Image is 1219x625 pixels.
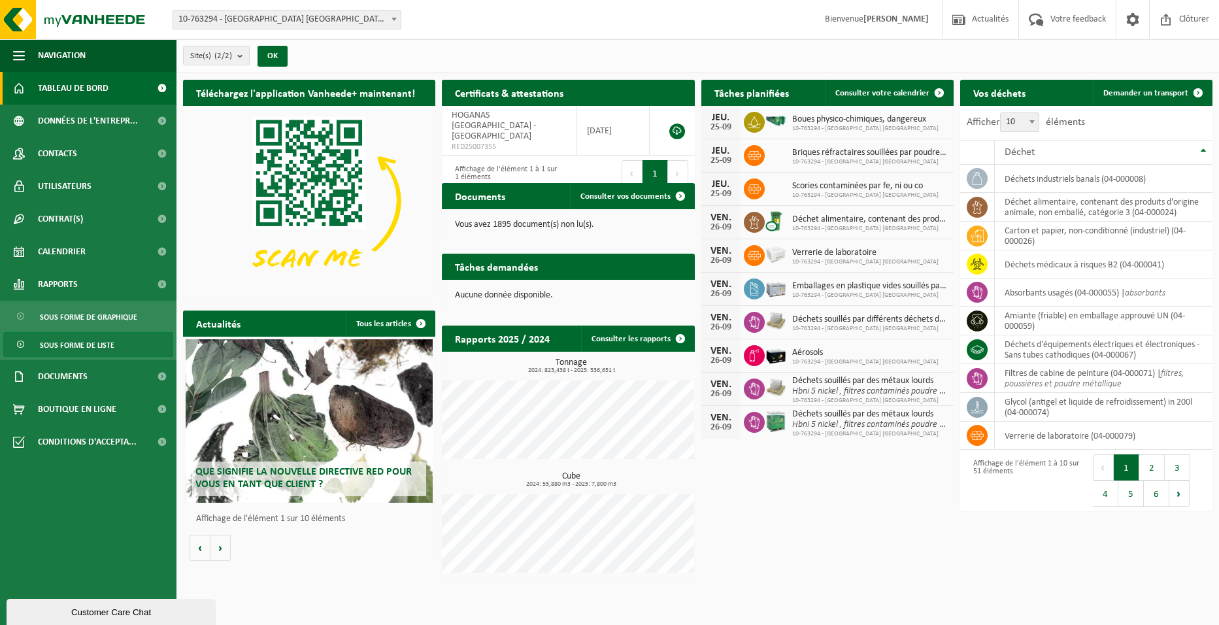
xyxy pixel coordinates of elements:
td: [DATE] [577,106,650,156]
span: Documents [38,360,88,393]
img: PB-LB-0680-HPE-BK-11 [765,343,787,365]
a: Consulter votre calendrier [825,80,952,106]
h2: Vos déchets [960,80,1039,105]
span: Aérosols [792,348,939,358]
h3: Tonnage [448,358,694,374]
span: 10-763294 - [GEOGRAPHIC_DATA] [GEOGRAPHIC_DATA] [792,225,947,233]
div: 26-09 [708,223,734,232]
button: 1 [1114,454,1139,481]
button: Vorige [190,535,210,561]
span: HOGANAS [GEOGRAPHIC_DATA] - [GEOGRAPHIC_DATA] [452,110,536,141]
span: 2024: 55,880 m3 - 2025: 7,800 m3 [448,481,694,488]
span: Scories contaminées par fe, ni ou co [792,181,939,192]
button: 1 [643,160,668,186]
div: VEN. [708,312,734,323]
a: Sous forme de liste [3,332,173,357]
button: OK [258,46,288,67]
div: VEN. [708,246,734,256]
h2: Tâches demandées [442,254,551,279]
div: VEN. [708,212,734,223]
a: Que signifie la nouvelle directive RED pour vous en tant que client ? [186,339,433,503]
div: JEU. [708,112,734,123]
button: Site(s)(2/2) [183,46,250,65]
div: VEN. [708,413,734,423]
td: déchets médicaux à risques B2 (04-000041) [995,250,1212,279]
h3: Cube [448,472,694,488]
img: LP-PA-00000-WDN-11 [765,310,787,332]
h2: Téléchargez l'application Vanheede+ maintenant! [183,80,428,105]
span: Briques réfractaires souillées par poudres de fe, ni ou co [792,148,947,158]
img: PB-LB-0680-HPE-GY-11 [765,277,787,299]
span: 10-763294 - [GEOGRAPHIC_DATA] [GEOGRAPHIC_DATA] [792,158,947,166]
label: Afficher éléments [967,117,1085,127]
button: 3 [1165,454,1190,481]
span: Boutique en ligne [38,393,116,426]
button: Next [1169,481,1190,507]
span: Contacts [38,137,77,170]
h2: Certificats & attestations [442,80,576,105]
i: Hbni 5 nickel , filtres contaminés poudre métallique/métaux [792,420,1010,430]
button: Previous [622,160,643,186]
span: Sous forme de graphique [40,305,137,329]
span: Site(s) [190,46,232,66]
i: filtres, poussières et poudre métallique [1005,369,1184,389]
span: 10-763294 - [GEOGRAPHIC_DATA] [GEOGRAPHIC_DATA] [792,192,939,199]
button: Next [668,160,688,186]
div: 25-09 [708,190,734,199]
a: Consulter les rapports [581,326,693,352]
i: Hbni 5 nickel , filtres contaminés poudre métallique/métaux [792,386,1010,396]
span: Verrerie de laboratoire [792,248,939,258]
div: 26-09 [708,323,734,332]
span: Conditions d'accepta... [38,426,137,458]
span: 10-763294 - [GEOGRAPHIC_DATA] [GEOGRAPHIC_DATA] [792,292,947,299]
span: Consulter votre calendrier [835,89,929,97]
span: Calendrier [38,235,86,268]
button: Previous [1093,454,1114,481]
span: Déchet [1005,147,1035,158]
td: déchets industriels banals (04-000008) [995,165,1212,193]
span: Données de l'entrepr... [38,105,138,137]
span: 10-763294 - [GEOGRAPHIC_DATA] [GEOGRAPHIC_DATA] [792,325,947,333]
span: 10-763294 - [GEOGRAPHIC_DATA] [GEOGRAPHIC_DATA] [792,125,939,133]
span: Utilisateurs [38,170,92,203]
h2: Actualités [183,311,254,336]
div: 26-09 [708,290,734,299]
span: Boues physico-chimiques, dangereux [792,114,939,125]
span: 10-763294 - [GEOGRAPHIC_DATA] [GEOGRAPHIC_DATA] [792,397,947,405]
div: JEU. [708,146,734,156]
strong: [PERSON_NAME] [863,14,929,24]
td: absorbants usagés (04-000055) | [995,279,1212,307]
button: 6 [1144,481,1169,507]
div: VEN. [708,346,734,356]
span: 10 [1000,112,1039,132]
td: filtres de cabine de peinture (04-000071) | [995,364,1212,393]
h2: Rapports 2025 / 2024 [442,326,563,351]
td: verrerie de laboratoire (04-000079) [995,422,1212,450]
span: Emballages en plastique vides souillés par des substances dangereuses [792,281,947,292]
td: amiante (friable) en emballage approuvé UN (04-000059) [995,307,1212,335]
div: 26-09 [708,423,734,432]
img: WB-0240-CU [765,210,787,232]
span: Déchets souillés par des métaux lourds [792,409,947,420]
count: (2/2) [214,52,232,60]
h2: Documents [442,183,518,209]
p: Affichage de l'élément 1 sur 10 éléments [196,515,429,524]
span: 10-763294 - [GEOGRAPHIC_DATA] [GEOGRAPHIC_DATA] [792,358,939,366]
span: 10 [1001,113,1039,131]
div: 26-09 [708,256,734,265]
iframe: chat widget [7,596,218,625]
td: déchet alimentaire, contenant des produits d'origine animale, non emballé, catégorie 3 (04-000024) [995,193,1212,222]
div: VEN. [708,379,734,390]
span: Déchets souillés par des métaux lourds [792,376,947,386]
img: PB-LB-0680-HPE-GY-02 [765,243,787,265]
div: 26-09 [708,390,734,399]
span: 10-763294 - [GEOGRAPHIC_DATA] [GEOGRAPHIC_DATA] [792,258,939,266]
div: 25-09 [708,123,734,132]
span: Navigation [38,39,86,72]
td: déchets d'équipements électriques et électroniques - Sans tubes cathodiques (04-000067) [995,335,1212,364]
button: Volgende [210,535,231,561]
div: Affichage de l'élément 1 à 1 sur 1 éléments [448,159,561,188]
button: 4 [1093,481,1118,507]
a: Demander un transport [1093,80,1211,106]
